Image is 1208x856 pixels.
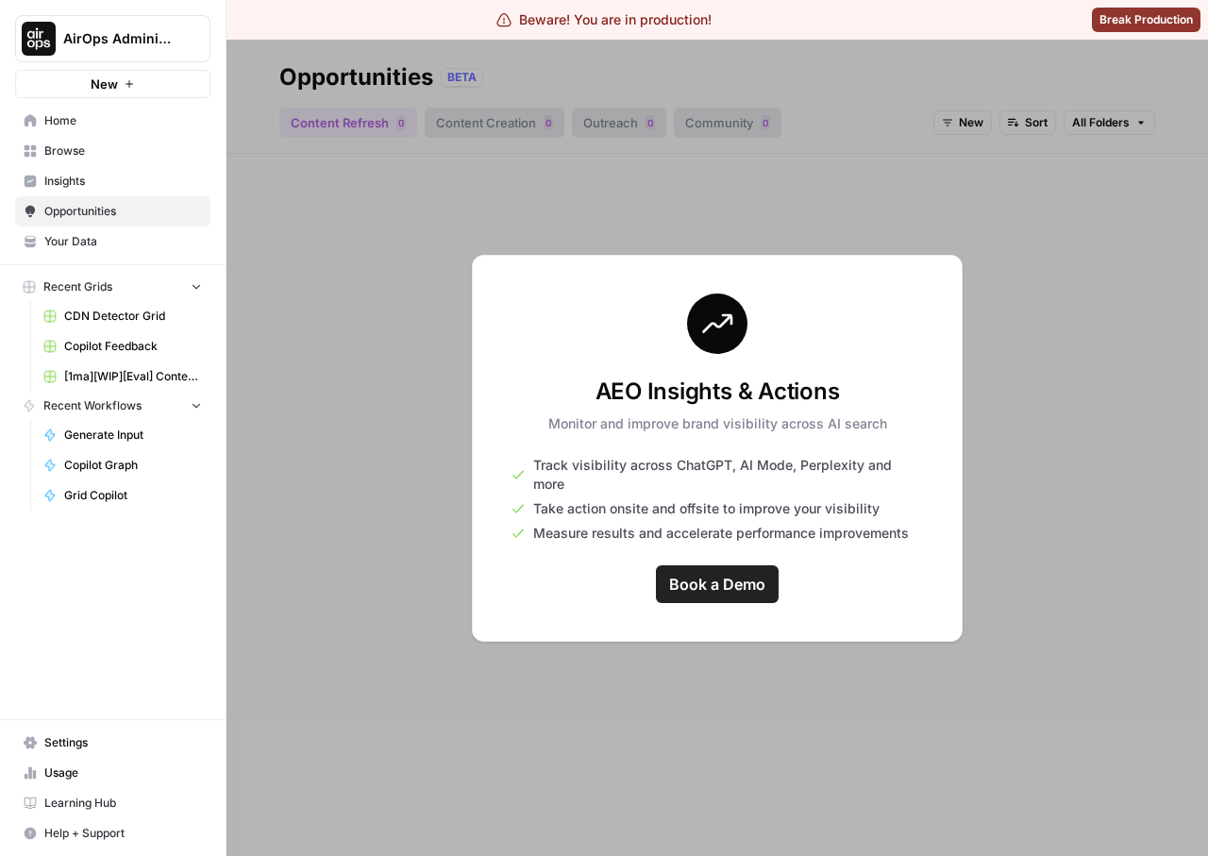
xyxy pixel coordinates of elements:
a: CDN Detector Grid [35,301,210,331]
span: AirOps Administrative [63,29,177,48]
button: Break Production [1092,8,1200,32]
button: Recent Workflows [15,392,210,420]
span: Recent Workflows [43,397,142,414]
a: Your Data [15,227,210,257]
span: Break Production [1099,11,1193,28]
span: Generate Input [64,427,202,444]
a: Usage [15,758,210,788]
a: Copilot Graph [35,450,210,480]
a: Insights [15,166,210,196]
span: Grid Copilot [64,487,202,504]
span: Recent Grids [43,278,112,295]
span: Copilot Feedback [64,338,202,355]
span: Settings [44,734,202,751]
span: Help + Support [44,825,202,842]
span: [1ma][WIP][Eval] Content Compare Grid [64,368,202,385]
button: New [15,70,210,98]
a: Settings [15,728,210,758]
span: Usage [44,764,202,781]
span: Your Data [44,233,202,250]
span: Copilot Graph [64,457,202,474]
span: CDN Detector Grid [64,308,202,325]
span: New [91,75,118,93]
span: Insights [44,173,202,190]
span: Browse [44,143,202,159]
span: Book a Demo [669,573,765,596]
a: Home [15,106,210,136]
span: Opportunities [44,203,202,220]
a: [1ma][WIP][Eval] Content Compare Grid [35,361,210,392]
a: Grid Copilot [35,480,210,511]
img: AirOps Administrative Logo [22,22,56,56]
span: Learning Hub [44,795,202,812]
a: Book a Demo [656,565,779,603]
a: Generate Input [35,420,210,450]
a: Copilot Feedback [35,331,210,361]
h3: AEO Insights & Actions [548,377,887,407]
div: Beware! You are in production! [496,10,712,29]
a: Browse [15,136,210,166]
a: Learning Hub [15,788,210,818]
button: Recent Grids [15,273,210,301]
span: Track visibility across ChatGPT, AI Mode, Perplexity and more [533,456,924,494]
a: Opportunities [15,196,210,227]
button: Workspace: AirOps Administrative [15,15,210,62]
p: Monitor and improve brand visibility across AI search [548,414,887,433]
button: Help + Support [15,818,210,848]
span: Measure results and accelerate performance improvements [533,524,909,543]
span: Home [44,112,202,129]
span: Take action onsite and offsite to improve your visibility [533,499,880,518]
